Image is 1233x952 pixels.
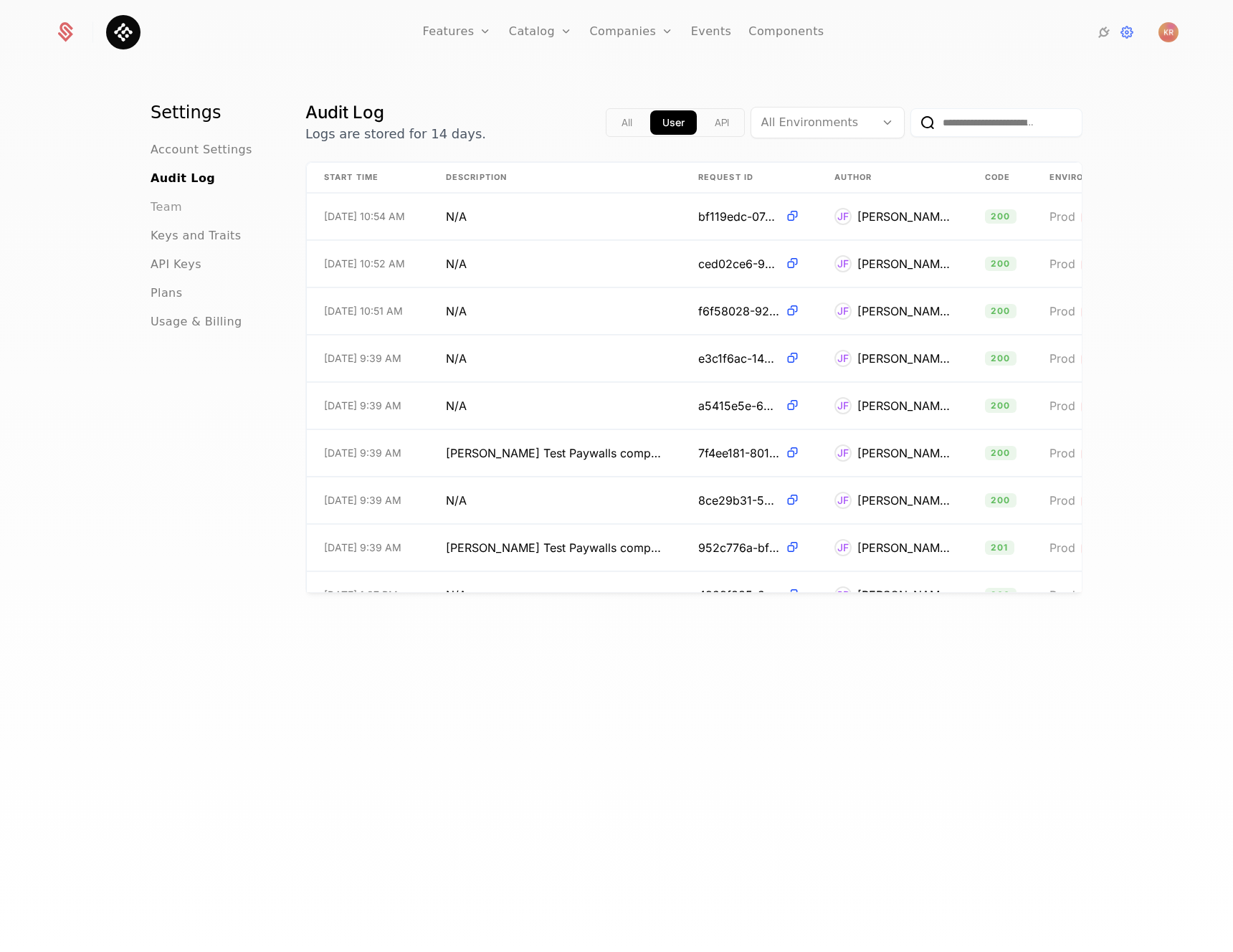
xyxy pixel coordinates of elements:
span: 4393f885-9b1c-486b-ae96-d0b444c3b4c4 [698,586,779,604]
div: JF [834,208,852,225]
div: [PERSON_NAME] [857,397,951,414]
span: 200 [985,257,1017,271]
a: Usage & Billing [151,313,242,330]
span: Prod [1049,493,1075,508]
div: JF [834,539,852,556]
span: f6f58028-9216-4702-b4b3-ddbd43d9e106 [698,303,779,320]
a: Account Settings [151,141,252,158]
span: 952c776a-bfc9-4af2-83db-0cd5cc88024c [698,539,779,556]
span: Prod [1081,542,1118,556]
span: 200 [985,588,1017,602]
span: N/A [446,397,467,414]
span: Prod [1049,446,1075,460]
div: JF [834,397,852,414]
th: Description [429,163,681,193]
span: Prod [1049,209,1075,224]
div: JF [834,444,852,462]
span: N/A [446,350,467,367]
h1: Audit Log [305,101,486,124]
img: Airia [106,15,141,49]
span: N/A [446,303,467,320]
th: Start Time [307,163,429,193]
span: 200 [985,446,1017,460]
th: Request ID [681,163,817,193]
span: Prod [1049,399,1075,413]
a: Team [151,199,182,216]
div: JF [834,303,852,320]
span: N/A [446,586,467,604]
div: Text alignment [606,108,745,137]
p: Logs are stored for 14 days. [305,124,486,144]
div: [PERSON_NAME] [857,586,951,604]
span: ced02ce6-9679-4a7a-9af1-e98a788479e7 [698,255,779,272]
span: a5415e5e-6834-4806-aebe-7c09219fdb49 [698,397,779,414]
th: Environment [1032,163,1176,193]
span: 200 [985,399,1017,413]
span: 200 [985,209,1017,224]
span: Prod [1081,305,1118,319]
span: [DATE] 9:39 AM [324,446,401,460]
th: Author [817,163,968,193]
span: [DATE] 10:52 AM [324,257,405,271]
span: [DATE] 9:39 AM [324,541,401,555]
a: Keys and Traits [151,227,241,244]
nav: Main [151,101,271,330]
button: all [609,110,644,135]
img: Katrina Reddy [1158,22,1179,42]
span: [DATE] 9:39 AM [324,493,401,508]
a: API Keys [151,256,201,273]
span: 200 [985,304,1017,318]
span: Prod [1049,351,1075,366]
span: Prod [1081,447,1118,461]
span: N/A [446,492,467,509]
span: 201 [985,541,1014,555]
span: Prod [1081,258,1118,272]
span: 8ce29b31-53a0-484a-b287-0d72048065d0 [698,492,779,509]
span: Julia Test Paywalls component updated [446,444,664,462]
button: app [650,110,697,135]
span: [DATE] 10:51 AM [324,304,403,318]
div: [PERSON_NAME] [857,208,951,225]
div: [PERSON_NAME] [857,539,951,556]
a: Integrations [1095,24,1113,41]
div: JF [834,255,852,272]
div: [PERSON_NAME] [857,255,951,272]
span: [DATE] 1:37 PM [324,588,398,602]
div: [PERSON_NAME] [857,444,951,462]
span: 7f4ee181-801c-4c72-80c2-9fbc0a3e4b75 [698,444,779,462]
div: [PERSON_NAME] [857,350,951,367]
span: [DATE] 9:39 AM [324,351,401,366]
span: [DATE] 9:39 AM [324,399,401,413]
a: Plans [151,285,182,302]
span: [DATE] 10:54 AM [324,209,405,224]
div: [PERSON_NAME] [857,492,951,509]
span: Prod [1049,304,1075,318]
span: e3c1f6ac-147a-43af-841f-bcfa4295eac0 [698,350,779,367]
span: Prod [1081,495,1118,508]
a: Settings [1118,24,1136,41]
div: [PERSON_NAME] [857,303,951,320]
button: Open user button [1158,22,1179,42]
span: Prod [1049,588,1075,602]
span: Julia Test Paywalls component created [446,539,664,556]
span: 200 [985,493,1017,508]
div: JF [834,350,852,367]
h1: Settings [151,101,271,124]
span: bf119edc-07d8-4dcf-b0eb-2d76a5bb29ed [698,208,779,225]
span: Prod [1049,541,1075,555]
div: JF [834,492,852,509]
button: api [703,110,741,135]
span: N/A [446,255,467,272]
span: Prod [1081,353,1118,366]
span: 200 [985,351,1017,366]
span: Prod [1081,211,1118,224]
span: Prod [1049,257,1075,271]
div: SD [834,586,852,604]
a: Audit Log [151,170,215,187]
